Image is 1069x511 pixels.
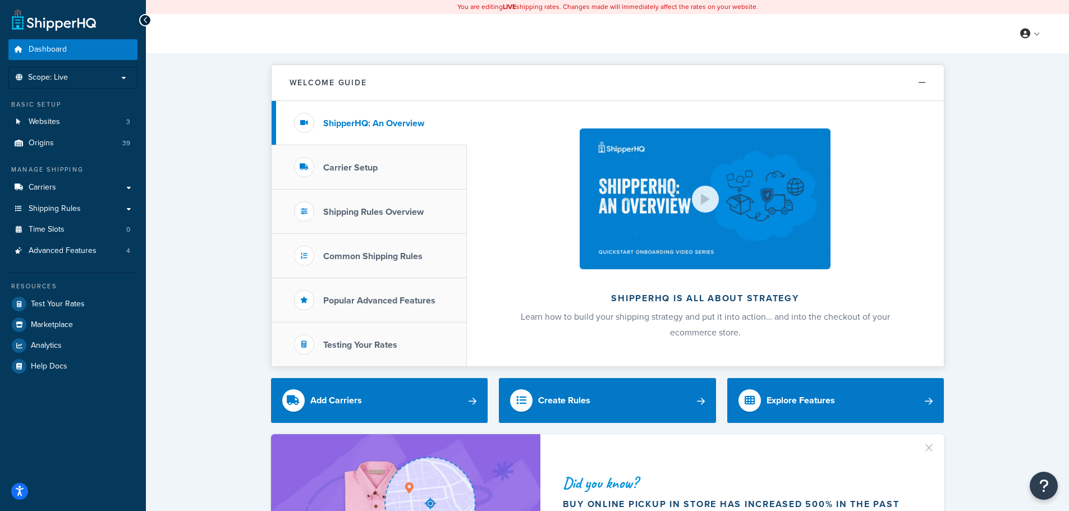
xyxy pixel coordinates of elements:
a: Marketplace [8,315,137,335]
a: Add Carriers [271,378,488,423]
a: Carriers [8,177,137,198]
a: Help Docs [8,356,137,376]
span: Help Docs [31,362,67,371]
div: Did you know? [563,475,917,491]
button: Welcome Guide [272,65,944,101]
span: Learn how to build your shipping strategy and put it into action… and into the checkout of your e... [521,310,890,339]
button: Open Resource Center [1030,472,1058,500]
a: Analytics [8,335,137,356]
h3: Popular Advanced Features [323,296,435,306]
span: Analytics [31,341,62,351]
span: 39 [122,139,130,148]
img: ShipperHQ is all about strategy [580,128,830,269]
a: Advanced Features4 [8,241,137,261]
h3: Testing Your Rates [323,340,397,350]
div: Add Carriers [310,393,362,408]
li: Origins [8,133,137,154]
a: Websites3 [8,112,137,132]
a: Origins39 [8,133,137,154]
span: Advanced Features [29,246,97,256]
span: Carriers [29,183,56,192]
div: Manage Shipping [8,165,137,174]
div: Explore Features [767,393,835,408]
span: Scope: Live [28,73,68,82]
span: Websites [29,117,60,127]
span: Origins [29,139,54,148]
h3: Carrier Setup [323,163,378,173]
h2: ShipperHQ is all about strategy [497,293,914,303]
a: Time Slots0 [8,219,137,240]
span: Dashboard [29,45,67,54]
div: Basic Setup [8,100,137,109]
a: Shipping Rules [8,199,137,219]
span: Shipping Rules [29,204,81,214]
h3: ShipperHQ: An Overview [323,118,424,128]
li: Advanced Features [8,241,137,261]
a: Create Rules [499,378,716,423]
span: Test Your Rates [31,300,85,309]
h2: Welcome Guide [290,79,367,87]
span: Marketplace [31,320,73,330]
span: 3 [126,117,130,127]
li: Websites [8,112,137,132]
a: Test Your Rates [8,294,137,314]
span: 4 [126,246,130,256]
div: Create Rules [538,393,590,408]
b: LIVE [503,2,516,12]
h3: Common Shipping Rules [323,251,423,261]
span: Time Slots [29,225,65,234]
div: Resources [8,282,137,291]
li: Time Slots [8,219,137,240]
h3: Shipping Rules Overview [323,207,424,217]
a: Explore Features [727,378,944,423]
a: Dashboard [8,39,137,60]
span: 0 [126,225,130,234]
